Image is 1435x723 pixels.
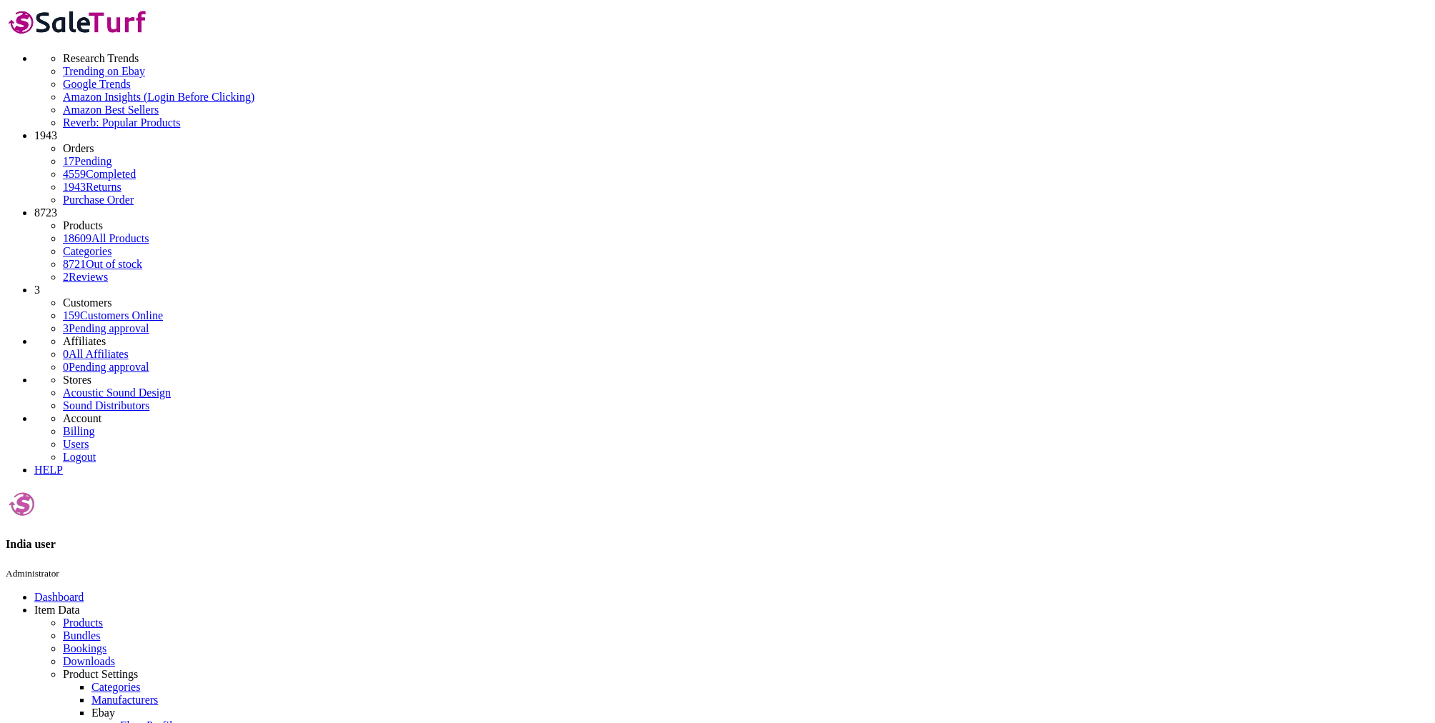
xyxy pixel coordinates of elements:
a: Sound Distributors [63,399,149,412]
li: Research Trends [63,52,1429,65]
a: Dashboard [34,591,84,603]
a: Users [63,438,89,450]
li: Affiliates [63,335,1429,348]
span: Product Settings [63,668,138,680]
a: Categories [63,245,111,257]
a: Reverb: Popular Products [63,116,1429,129]
span: 1943 [63,181,86,193]
a: Bundles [63,629,100,642]
span: 0 [63,348,69,360]
a: Bookings [63,642,106,654]
h4: India user [6,538,1429,551]
a: Amazon Insights (Login Before Clicking) [63,91,1429,104]
small: Administrator [6,568,59,579]
span: Item Data [34,604,80,616]
a: Acoustic Sound Design [63,387,171,399]
a: Amazon Best Sellers [63,104,1429,116]
a: Google Trends [63,78,1429,91]
img: SaleTurf [6,6,151,38]
li: Account [63,412,1429,425]
li: Customers [63,296,1429,309]
span: 8723 [34,206,57,219]
span: 0 [63,361,69,373]
a: 4559Completed [63,168,136,180]
span: 1943 [34,129,57,141]
li: Orders [63,142,1429,155]
a: Billing [63,425,94,437]
a: Products [63,617,103,629]
img: userindia [6,488,38,520]
span: 159 [63,309,80,321]
span: 2 [63,271,69,283]
a: Downloads [63,655,115,667]
a: 3Pending approval [63,322,149,334]
a: 0All Affiliates [63,348,129,360]
a: Logout [63,451,96,463]
a: 0Pending approval [63,361,149,373]
span: 17 [63,155,74,167]
li: Stores [63,374,1429,387]
span: 3 [63,322,69,334]
a: Trending on Ebay [63,65,1429,78]
a: Purchase Order [63,194,134,206]
a: Manufacturers [91,694,158,706]
li: Products [63,219,1429,232]
a: 1943Returns [63,181,121,193]
a: Categories [91,681,140,693]
span: 8721 [63,258,86,270]
span: 3 [34,284,40,296]
a: 2Reviews [63,271,108,283]
a: 18609All Products [63,232,149,244]
span: 4559 [63,168,86,180]
a: HELP [34,464,63,476]
a: 17Pending [63,155,1429,168]
a: 159Customers Online [63,309,163,321]
span: 18609 [63,232,91,244]
a: Ebay [91,707,115,719]
a: 8721Out of stock [63,258,142,270]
